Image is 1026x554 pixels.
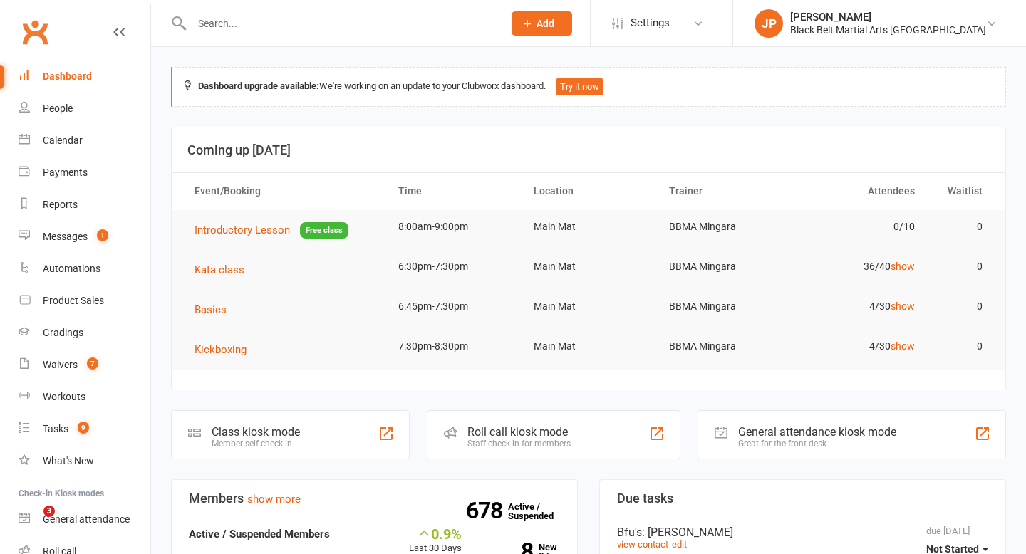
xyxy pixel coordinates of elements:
[928,330,995,363] td: 0
[792,250,927,283] td: 36/40
[466,500,508,521] strong: 678
[385,250,521,283] td: 6:30pm-7:30pm
[738,425,896,439] div: General attendance kiosk mode
[631,7,670,39] span: Settings
[617,539,668,550] a: view contact
[891,300,915,312] a: show
[19,221,150,253] a: Messages 1
[19,445,150,477] a: What's New
[19,93,150,125] a: People
[198,80,319,91] strong: Dashboard upgrade available:
[790,23,986,36] div: Black Belt Martial Arts [GEOGRAPHIC_DATA]
[43,167,88,178] div: Payments
[19,253,150,285] a: Automations
[467,425,571,439] div: Roll call kiosk mode
[792,173,927,209] th: Attendees
[928,250,995,283] td: 0
[195,261,254,278] button: Kata class
[189,528,330,540] strong: Active / Suspended Members
[43,231,88,242] div: Messages
[891,340,915,352] a: show
[182,173,385,209] th: Event/Booking
[187,14,493,33] input: Search...
[43,295,104,306] div: Product Sales
[508,491,571,531] a: 678Active / Suspended
[195,263,244,276] span: Kata class
[171,67,1006,107] div: We're working on an update to your Clubworx dashboard.
[790,11,986,23] div: [PERSON_NAME]
[521,210,656,244] td: Main Mat
[300,222,348,239] span: Free class
[43,391,85,402] div: Workouts
[17,14,53,50] a: Clubworx
[43,423,68,434] div: Tasks
[556,78,603,95] button: Try it now
[512,11,572,36] button: Add
[19,349,150,381] a: Waivers 7
[467,439,571,449] div: Staff check-in for members
[19,125,150,157] a: Calendar
[43,506,55,517] span: 3
[617,491,988,506] h3: Due tasks
[656,173,792,209] th: Trainer
[385,173,521,209] th: Time
[78,422,89,434] span: 9
[43,327,83,338] div: Gradings
[43,513,130,525] div: General attendance
[385,290,521,323] td: 6:45pm-7:30pm
[385,210,521,244] td: 8:00am-9:00pm
[212,425,300,439] div: Class kiosk mode
[19,381,150,413] a: Workouts
[43,135,83,146] div: Calendar
[187,143,990,157] h3: Coming up [DATE]
[19,503,150,535] a: General attendance kiosk mode
[537,18,554,29] span: Add
[617,526,988,539] div: Bfu's
[43,103,73,114] div: People
[928,173,995,209] th: Waitlist
[212,439,300,449] div: Member self check-in
[19,61,150,93] a: Dashboard
[755,9,783,38] div: JP
[385,330,521,363] td: 7:30pm-8:30pm
[19,157,150,189] a: Payments
[19,317,150,349] a: Gradings
[195,343,247,356] span: Kickboxing
[43,455,94,466] div: What's New
[738,439,896,449] div: Great for the front desk
[19,189,150,221] a: Reports
[792,290,927,323] td: 4/30
[656,250,792,283] td: BBMA Mingara
[19,285,150,317] a: Product Sales
[14,506,48,540] iframe: Intercom live chat
[521,330,656,363] td: Main Mat
[195,303,227,316] span: Basics
[792,210,927,244] td: 0/10
[521,290,656,323] td: Main Mat
[195,224,290,236] span: Introductory Lesson
[195,301,237,318] button: Basics
[521,250,656,283] td: Main Mat
[656,290,792,323] td: BBMA Mingara
[521,173,656,209] th: Location
[928,210,995,244] td: 0
[642,526,733,539] span: : [PERSON_NAME]
[189,491,560,506] h3: Members
[43,263,100,274] div: Automations
[247,493,301,506] a: show more
[891,261,915,272] a: show
[928,290,995,323] td: 0
[409,526,462,541] div: 0.9%
[43,199,78,210] div: Reports
[672,539,687,550] a: edit
[195,221,348,239] button: Introductory LessonFree class
[656,210,792,244] td: BBMA Mingara
[792,330,927,363] td: 4/30
[656,330,792,363] td: BBMA Mingara
[19,413,150,445] a: Tasks 9
[43,359,78,370] div: Waivers
[87,357,98,370] span: 7
[97,229,108,241] span: 1
[43,70,92,82] div: Dashboard
[195,341,256,358] button: Kickboxing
